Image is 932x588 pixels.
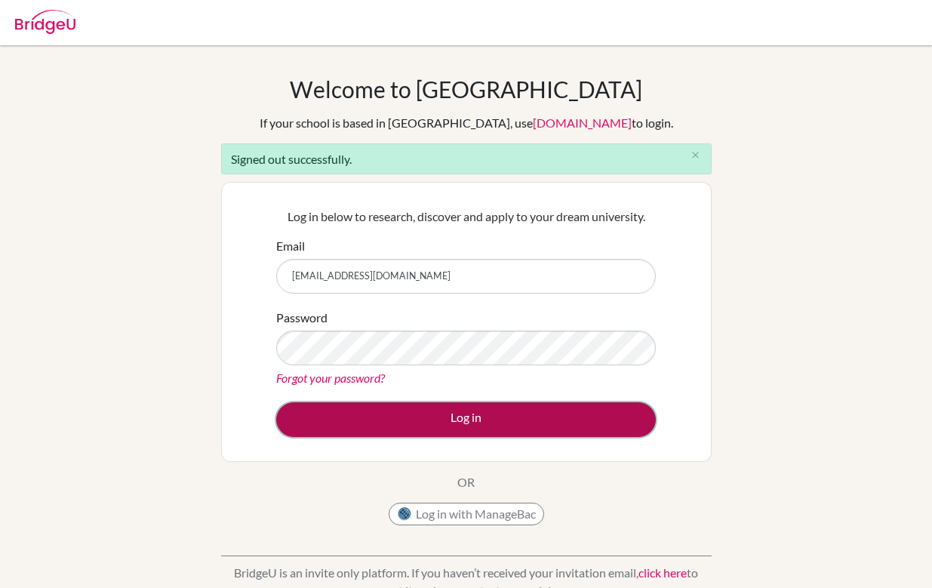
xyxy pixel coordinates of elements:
[276,208,656,226] p: Log in below to research, discover and apply to your dream university.
[276,371,385,385] a: Forgot your password?
[15,10,75,34] img: Bridge-U
[221,143,712,174] div: Signed out successfully.
[276,309,328,327] label: Password
[389,503,544,525] button: Log in with ManageBac
[276,237,305,255] label: Email
[690,149,701,161] i: close
[457,473,475,491] p: OR
[260,114,673,132] div: If your school is based in [GEOGRAPHIC_DATA], use to login.
[681,144,711,167] button: Close
[533,115,632,130] a: [DOMAIN_NAME]
[276,402,656,437] button: Log in
[290,75,642,103] h1: Welcome to [GEOGRAPHIC_DATA]
[638,565,687,580] a: click here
